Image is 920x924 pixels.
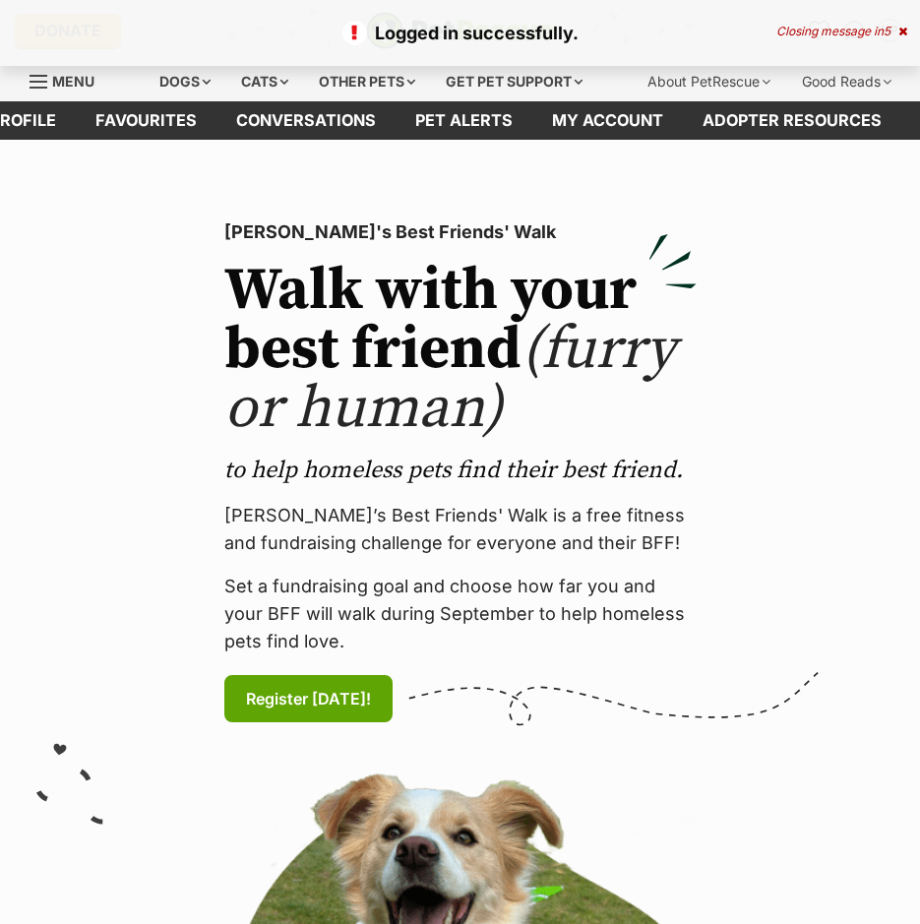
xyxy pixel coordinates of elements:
[216,101,396,140] a: conversations
[634,62,784,101] div: About PetRescue
[224,573,697,655] p: Set a fundraising goal and choose how far you and your BFF will walk during September to help hom...
[305,62,429,101] div: Other pets
[683,101,901,140] a: Adopter resources
[146,62,224,101] div: Dogs
[227,62,302,101] div: Cats
[246,687,371,710] span: Register [DATE]!
[224,455,697,486] p: to help homeless pets find their best friend.
[432,62,596,101] div: Get pet support
[76,101,216,140] a: Favourites
[224,313,676,446] span: (furry or human)
[224,218,697,246] p: [PERSON_NAME]'s Best Friends' Walk
[224,502,697,557] p: [PERSON_NAME]’s Best Friends' Walk is a free fitness and fundraising challenge for everyone and t...
[788,62,905,101] div: Good Reads
[52,73,94,90] span: Menu
[224,675,393,722] a: Register [DATE]!
[532,101,683,140] a: My account
[30,62,108,97] a: Menu
[396,101,532,140] a: Pet alerts
[224,262,697,439] h2: Walk with your best friend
